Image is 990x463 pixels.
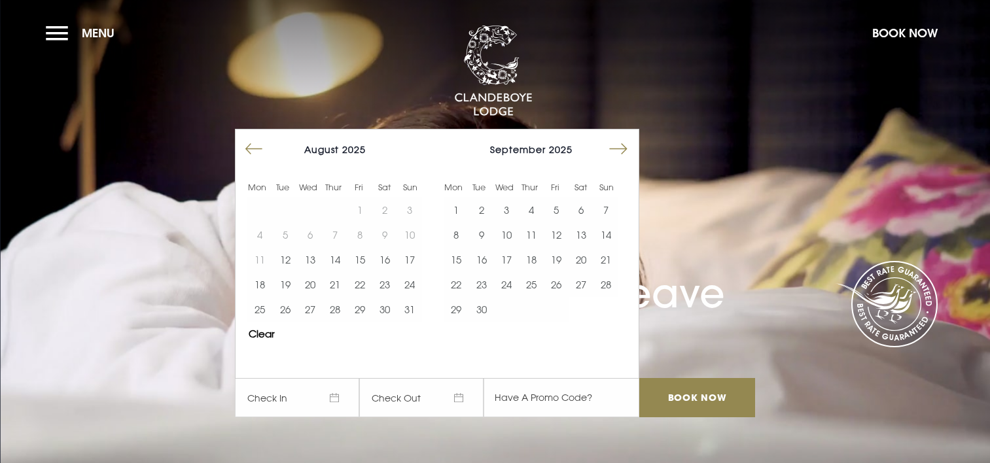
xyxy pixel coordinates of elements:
td: Choose Wednesday, September 17, 2025 as your start date. [494,247,519,272]
button: 21 [323,272,347,297]
button: 17 [494,247,519,272]
button: 13 [298,247,323,272]
button: 19 [272,272,297,297]
td: Choose Wednesday, September 3, 2025 as your start date. [494,197,519,222]
td: Choose Sunday, August 31, 2025 as your start date. [397,297,422,322]
td: Choose Monday, September 22, 2025 as your start date. [444,272,468,297]
input: Book Now [639,378,754,417]
button: 5 [544,197,569,222]
button: 7 [593,197,618,222]
td: Choose Friday, August 29, 2025 as your start date. [347,297,372,322]
td: Choose Saturday, September 27, 2025 as your start date. [569,272,593,297]
td: Choose Tuesday, September 2, 2025 as your start date. [468,197,493,222]
td: Choose Sunday, September 7, 2025 as your start date. [593,197,618,222]
button: 18 [519,247,544,272]
td: Choose Tuesday, September 16, 2025 as your start date. [468,247,493,272]
td: Choose Thursday, August 21, 2025 as your start date. [323,272,347,297]
td: Choose Monday, September 15, 2025 as your start date. [444,247,468,272]
button: 19 [544,247,569,272]
td: Choose Wednesday, September 10, 2025 as your start date. [494,222,519,247]
button: 25 [519,272,544,297]
button: 3 [494,197,519,222]
button: 20 [298,272,323,297]
button: Menu [46,19,121,47]
td: Choose Thursday, September 4, 2025 as your start date. [519,197,544,222]
td: Choose Friday, September 12, 2025 as your start date. [544,222,569,247]
span: 2025 [342,144,366,155]
button: 26 [272,297,297,322]
td: Choose Thursday, August 28, 2025 as your start date. [323,297,347,322]
td: Choose Monday, August 25, 2025 as your start date. [247,297,272,322]
td: Choose Wednesday, September 24, 2025 as your start date. [494,272,519,297]
td: Choose Wednesday, August 20, 2025 as your start date. [298,272,323,297]
td: Choose Tuesday, August 12, 2025 as your start date. [272,247,297,272]
td: Choose Saturday, August 30, 2025 as your start date. [372,297,397,322]
button: 21 [593,247,618,272]
button: 15 [444,247,468,272]
td: Choose Sunday, August 24, 2025 as your start date. [397,272,422,297]
td: Choose Saturday, August 16, 2025 as your start date. [372,247,397,272]
button: 31 [397,297,422,322]
button: Book Now [866,19,944,47]
span: 2025 [549,144,573,155]
td: Choose Thursday, August 14, 2025 as your start date. [323,247,347,272]
button: 14 [593,222,618,247]
button: 14 [323,247,347,272]
td: Choose Saturday, September 20, 2025 as your start date. [569,247,593,272]
button: 8 [444,222,468,247]
td: Choose Friday, September 5, 2025 as your start date. [544,197,569,222]
button: 24 [494,272,519,297]
button: 12 [544,222,569,247]
td: Choose Saturday, September 6, 2025 as your start date. [569,197,593,222]
button: Move backward to switch to the previous month. [241,137,266,162]
button: 26 [544,272,569,297]
button: 29 [347,297,372,322]
button: 16 [372,247,397,272]
td: Choose Monday, September 29, 2025 as your start date. [444,297,468,322]
td: Choose Saturday, September 13, 2025 as your start date. [569,222,593,247]
button: Move forward to switch to the next month. [606,137,631,162]
span: September [490,144,546,155]
span: Check Out [359,378,484,417]
td: Choose Tuesday, September 30, 2025 as your start date. [468,297,493,322]
td: Choose Wednesday, August 27, 2025 as your start date. [298,297,323,322]
td: Choose Friday, August 22, 2025 as your start date. [347,272,372,297]
button: 28 [593,272,618,297]
button: 24 [397,272,422,297]
button: 6 [569,197,593,222]
button: 29 [444,297,468,322]
button: 22 [444,272,468,297]
td: Choose Saturday, August 23, 2025 as your start date. [372,272,397,297]
input: Have A Promo Code? [484,378,639,417]
td: Choose Thursday, September 25, 2025 as your start date. [519,272,544,297]
td: Choose Sunday, September 28, 2025 as your start date. [593,272,618,297]
button: 23 [372,272,397,297]
button: 30 [372,297,397,322]
button: 22 [347,272,372,297]
td: Choose Friday, August 15, 2025 as your start date. [347,247,372,272]
button: 2 [468,197,493,222]
button: 10 [494,222,519,247]
span: August [304,144,339,155]
span: Menu [82,26,115,41]
td: Choose Monday, September 8, 2025 as your start date. [444,222,468,247]
img: Clandeboye Lodge [454,26,533,117]
button: 25 [247,297,272,322]
button: Clear [249,329,275,339]
button: 15 [347,247,372,272]
button: 13 [569,222,593,247]
button: 17 [397,247,422,272]
button: 27 [569,272,593,297]
button: 18 [247,272,272,297]
button: 4 [519,197,544,222]
button: 9 [468,222,493,247]
td: Choose Wednesday, August 13, 2025 as your start date. [298,247,323,272]
button: 28 [323,297,347,322]
td: Choose Monday, September 1, 2025 as your start date. [444,197,468,222]
td: Choose Tuesday, August 19, 2025 as your start date. [272,272,297,297]
button: 12 [272,247,297,272]
button: 20 [569,247,593,272]
span: Check In [235,378,359,417]
td: Choose Friday, September 19, 2025 as your start date. [544,247,569,272]
td: Choose Sunday, August 17, 2025 as your start date. [397,247,422,272]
